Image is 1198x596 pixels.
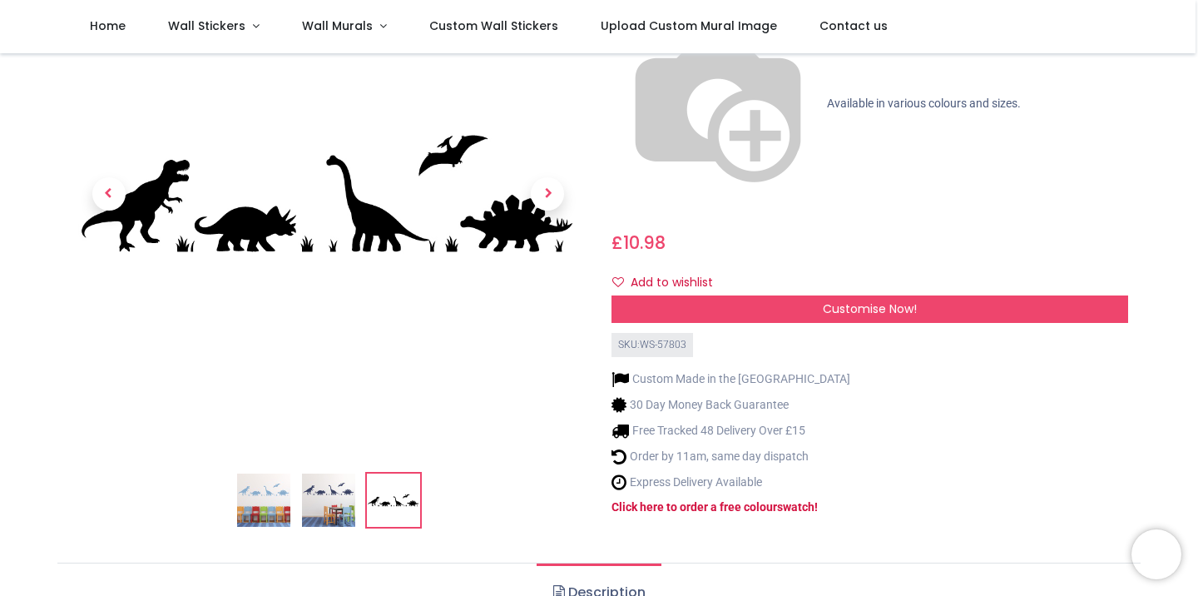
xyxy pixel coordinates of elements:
[611,231,666,255] span: £
[611,333,693,357] div: SKU: WS-57803
[531,177,564,211] span: Next
[302,474,355,528] img: WS-57803-02
[367,474,420,528] img: WS-57803-03
[827,97,1021,110] span: Available in various colours and sizes.
[70,13,147,375] a: Previous
[509,13,587,375] a: Next
[601,17,777,34] span: Upload Custom Mural Image
[612,276,624,288] i: Add to wishlist
[611,500,777,514] a: Click here to order a free colour
[302,17,373,34] span: Wall Murals
[611,474,850,491] li: Express Delivery Available
[611,269,727,297] button: Add to wishlistAdd to wishlist
[90,17,126,34] span: Home
[611,370,850,388] li: Custom Made in the [GEOGRAPHIC_DATA]
[611,422,850,440] li: Free Tracked 48 Delivery Over £15
[819,17,888,34] span: Contact us
[429,17,558,34] span: Custom Wall Stickers
[814,500,818,514] a: !
[777,500,814,514] a: swatch
[611,448,850,465] li: Order by 11am, same day dispatch
[623,231,666,255] span: 10.98
[92,177,126,211] span: Previous
[168,17,245,34] span: Wall Stickers
[611,396,850,414] li: 30 Day Money Back Guarantee
[823,300,917,317] span: Customise Now!
[1131,529,1181,579] iframe: Brevo live chat
[237,474,290,528] img: Dinosaurs Kids Jurassic Wall Sticker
